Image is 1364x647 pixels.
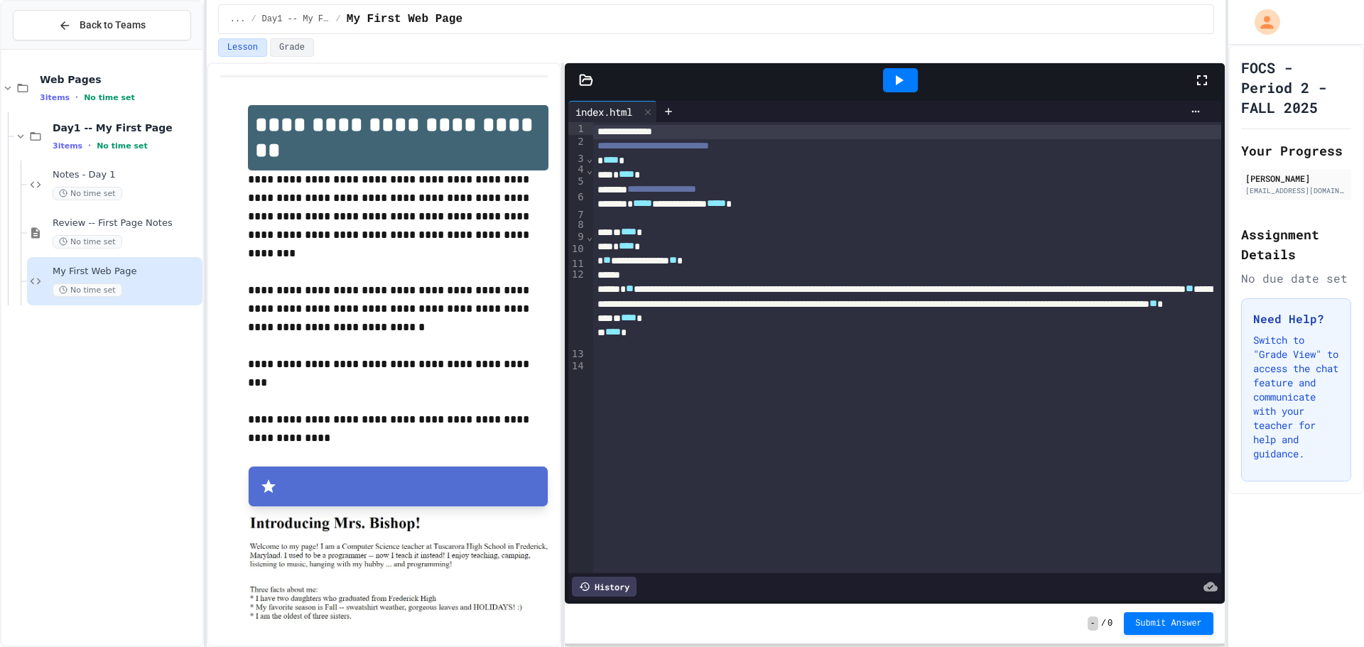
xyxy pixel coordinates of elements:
span: - [1088,616,1098,631]
div: 14 [568,359,586,371]
span: Fold line [586,153,593,164]
span: 0 [1108,618,1113,629]
div: 13 [568,347,586,359]
div: My Account [1240,6,1284,38]
h2: Assignment Details [1241,224,1351,264]
div: 9 [568,230,586,242]
span: Day1 -- My First Page [53,121,200,134]
div: History [572,577,637,597]
div: 10 [568,242,586,257]
span: Day1 -- My First Page [262,13,330,25]
h3: Need Help? [1253,310,1339,327]
div: 5 [568,175,586,190]
div: 8 [568,218,586,230]
span: Fold line [586,231,593,242]
span: 3 items [40,93,70,102]
button: Lesson [218,38,267,57]
span: No time set [53,283,122,297]
div: 2 [568,135,586,151]
button: Grade [270,38,314,57]
span: • [88,140,91,151]
span: / [1101,618,1106,629]
span: Review -- First Page Notes [53,217,200,229]
span: No time set [53,235,122,249]
h1: FOCS - Period 2 - FALL 2025 [1241,58,1351,117]
span: • [75,92,78,103]
span: Submit Answer [1135,618,1202,629]
button: Back to Teams [13,10,191,40]
div: 11 [568,257,586,268]
span: My First Web Page [347,11,462,28]
span: 3 items [53,141,82,151]
div: No due date set [1241,270,1351,287]
div: index.html [568,104,639,119]
div: [PERSON_NAME] [1245,172,1347,185]
span: Back to Teams [80,18,146,33]
div: 1 [568,122,586,135]
div: 3 [568,152,586,163]
span: ... [230,13,246,25]
span: My First Web Page [53,266,200,278]
div: [EMAIL_ADDRESS][DOMAIN_NAME] [1245,185,1347,196]
div: 6 [568,190,586,207]
div: 7 [568,208,586,218]
p: Switch to "Grade View" to access the chat feature and communicate with your teacher for help and ... [1253,333,1339,461]
span: / [336,13,341,25]
span: Web Pages [40,73,200,86]
h2: Your Progress [1241,141,1351,161]
span: Fold line [586,164,593,175]
span: No time set [97,141,148,151]
div: 4 [568,163,586,175]
div: index.html [568,101,657,122]
button: Submit Answer [1124,612,1213,635]
span: No time set [84,93,135,102]
div: 12 [568,268,586,347]
span: / [251,13,256,25]
span: No time set [53,187,122,200]
span: Notes - Day 1 [53,169,200,181]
